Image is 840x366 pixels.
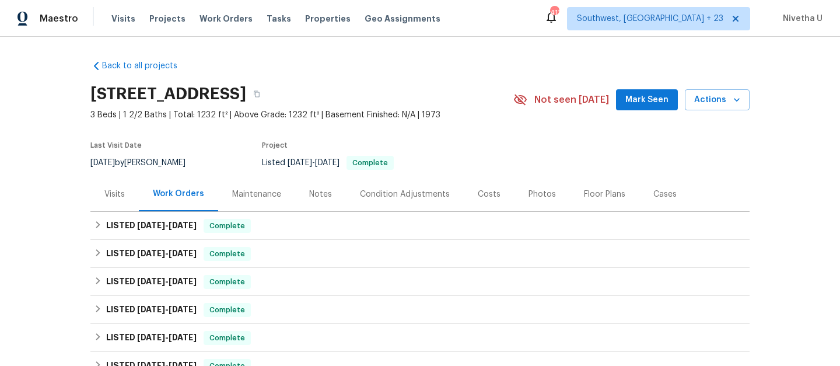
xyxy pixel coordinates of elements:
[137,333,197,341] span: -
[577,13,723,25] span: Southwest, [GEOGRAPHIC_DATA] + 23
[106,219,197,233] h6: LISTED
[106,247,197,261] h6: LISTED
[246,83,267,104] button: Copy Address
[90,240,750,268] div: LISTED [DATE]-[DATE]Complete
[205,276,250,288] span: Complete
[169,249,197,257] span: [DATE]
[111,13,135,25] span: Visits
[205,304,250,316] span: Complete
[90,268,750,296] div: LISTED [DATE]-[DATE]Complete
[616,89,678,111] button: Mark Seen
[90,60,202,72] a: Back to all projects
[309,189,332,200] div: Notes
[288,159,339,167] span: -
[106,275,197,289] h6: LISTED
[106,331,197,345] h6: LISTED
[90,324,750,352] div: LISTED [DATE]-[DATE]Complete
[104,189,125,200] div: Visits
[262,142,288,149] span: Project
[137,277,165,285] span: [DATE]
[153,188,204,200] div: Work Orders
[137,221,197,229] span: -
[169,305,197,313] span: [DATE]
[169,221,197,229] span: [DATE]
[348,159,393,166] span: Complete
[267,15,291,23] span: Tasks
[550,7,558,19] div: 411
[90,212,750,240] div: LISTED [DATE]-[DATE]Complete
[106,303,197,317] h6: LISTED
[137,249,165,257] span: [DATE]
[137,305,197,313] span: -
[205,220,250,232] span: Complete
[653,189,677,200] div: Cases
[137,277,197,285] span: -
[478,189,501,200] div: Costs
[90,109,513,121] span: 3 Beds | 1 2/2 Baths | Total: 1232 ft² | Above Grade: 1232 ft² | Basement Finished: N/A | 1973
[169,277,197,285] span: [DATE]
[205,332,250,344] span: Complete
[288,159,312,167] span: [DATE]
[90,159,115,167] span: [DATE]
[169,333,197,341] span: [DATE]
[625,93,668,107] span: Mark Seen
[90,296,750,324] div: LISTED [DATE]-[DATE]Complete
[137,221,165,229] span: [DATE]
[137,249,197,257] span: -
[149,13,185,25] span: Projects
[694,93,740,107] span: Actions
[137,333,165,341] span: [DATE]
[90,156,199,170] div: by [PERSON_NAME]
[232,189,281,200] div: Maintenance
[528,189,556,200] div: Photos
[205,248,250,260] span: Complete
[360,189,450,200] div: Condition Adjustments
[40,13,78,25] span: Maestro
[305,13,351,25] span: Properties
[137,305,165,313] span: [DATE]
[534,94,609,106] span: Not seen [DATE]
[778,13,822,25] span: Nivetha U
[90,88,246,100] h2: [STREET_ADDRESS]
[262,159,394,167] span: Listed
[685,89,750,111] button: Actions
[199,13,253,25] span: Work Orders
[584,189,625,200] div: Floor Plans
[90,142,142,149] span: Last Visit Date
[315,159,339,167] span: [DATE]
[365,13,440,25] span: Geo Assignments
